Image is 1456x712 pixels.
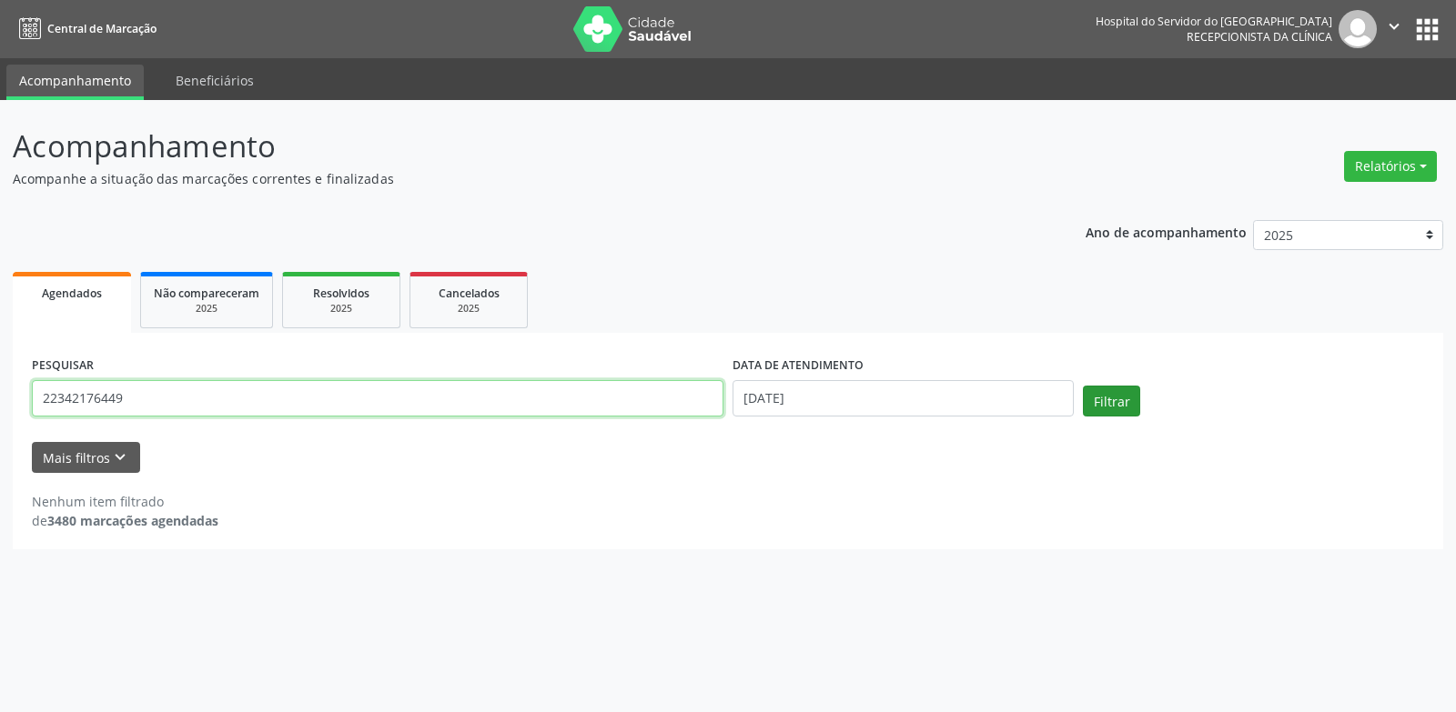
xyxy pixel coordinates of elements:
input: Nome, código do beneficiário ou CPF [32,380,723,416]
i: keyboard_arrow_down [110,447,130,467]
button:  [1377,10,1411,48]
div: Nenhum item filtrado [32,492,218,511]
label: DATA DE ATENDIMENTO [733,352,864,380]
input: Selecione um intervalo [733,380,1074,416]
strong: 3480 marcações agendadas [47,512,218,529]
div: 2025 [423,302,514,316]
i:  [1384,16,1404,36]
p: Acompanhamento [13,124,1014,169]
span: Agendados [42,286,102,301]
div: 2025 [296,302,387,316]
p: Ano de acompanhamento [1086,220,1247,243]
a: Acompanhamento [6,65,144,100]
span: Não compareceram [154,286,259,301]
button: Filtrar [1083,386,1140,416]
a: Beneficiários [163,65,267,96]
div: 2025 [154,302,259,316]
button: Relatórios [1344,151,1437,182]
label: PESQUISAR [32,352,94,380]
div: Hospital do Servidor do [GEOGRAPHIC_DATA] [1096,14,1332,29]
img: img [1339,10,1377,48]
div: de [32,511,218,530]
span: Central de Marcação [47,21,157,36]
span: Cancelados [439,286,500,301]
p: Acompanhe a situação das marcações correntes e finalizadas [13,169,1014,188]
a: Central de Marcação [13,14,157,44]
button: apps [1411,14,1443,45]
span: Resolvidos [313,286,369,301]
button: Mais filtroskeyboard_arrow_down [32,442,140,474]
span: Recepcionista da clínica [1187,29,1332,45]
